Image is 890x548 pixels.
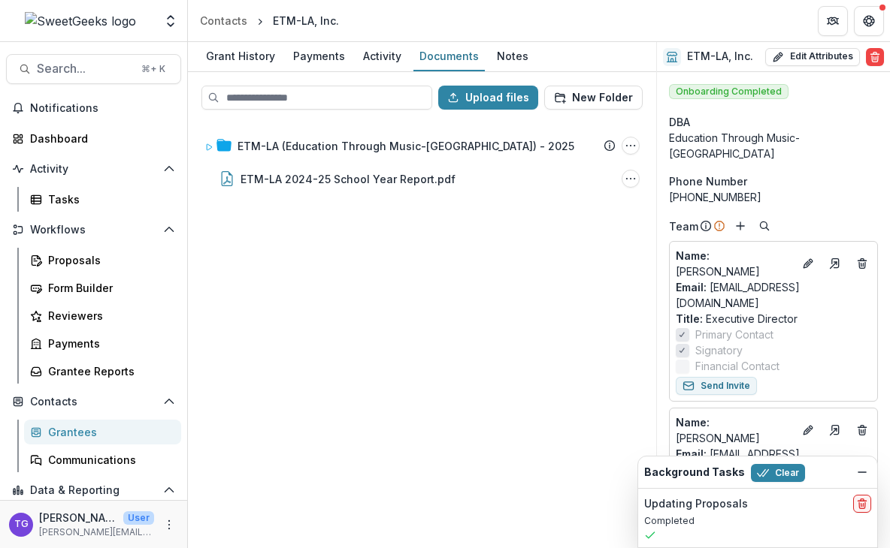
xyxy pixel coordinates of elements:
button: Get Help [854,6,884,36]
h2: Updating Proposals [644,498,748,510]
span: Onboarding Completed [669,84,789,99]
span: Email: [676,281,707,294]
div: Education Through Music-[GEOGRAPHIC_DATA] [669,130,878,161]
button: New Folder [544,86,643,110]
span: DBA [669,114,690,130]
div: Form Builder [48,280,169,296]
button: Edit [799,254,817,272]
button: Notifications [6,96,181,120]
span: Name : [676,249,710,262]
span: Financial Contact [695,358,780,374]
div: Payments [287,45,351,67]
a: Form Builder [24,276,181,300]
a: Notes [491,42,534,71]
button: ETM-LA 2024-25 School Year Report.pdf Options [622,170,640,188]
p: Executive Director [676,311,871,327]
button: Clear [751,464,805,482]
a: Activity [357,42,407,71]
p: [PERSON_NAME][EMAIL_ADDRESS][DOMAIN_NAME] [39,525,154,539]
span: Email: [676,447,707,460]
div: Payments [48,336,169,351]
p: [PERSON_NAME] [676,414,793,446]
p: User [123,511,154,525]
span: Title : [676,312,703,325]
span: Data & Reporting [30,484,157,497]
a: Reviewers [24,303,181,328]
div: ETM-LA 2024-25 School Year Report.pdfETM-LA 2024-25 School Year Report.pdf Options [198,164,646,194]
button: Partners [818,6,848,36]
a: Tasks [24,187,181,212]
a: Email: [EMAIL_ADDRESS][DOMAIN_NAME] [676,446,871,477]
span: Phone Number [669,173,747,189]
button: Open Contacts [6,390,181,414]
span: Signatory [695,342,743,358]
p: Completed [644,514,871,528]
div: Grantee Reports [48,363,169,379]
span: Activity [30,163,157,176]
div: Dashboard [30,131,169,146]
h2: Background Tasks [644,466,745,479]
span: Name : [676,416,710,429]
span: Contacts [30,396,157,408]
a: Go to contact [823,251,847,276]
div: Theresa Gartland [14,519,29,529]
h2: ETM-LA, Inc. [687,50,753,63]
button: Upload files [438,86,538,110]
div: Notes [491,45,534,67]
a: Grantees [24,420,181,444]
div: ETM-LA (Education Through Music-[GEOGRAPHIC_DATA]) - 2025 [238,138,574,154]
a: Dashboard [6,126,181,151]
div: Grantees [48,424,169,440]
a: Payments [24,331,181,356]
button: Deletes [853,254,871,272]
div: Proposals [48,252,169,268]
button: Search [755,217,773,235]
p: Team [669,218,698,234]
div: Contacts [200,13,247,29]
button: Edit Attributes [765,48,860,66]
button: Add [731,217,749,235]
span: Primary Contact [695,327,773,342]
div: ETM-LA 2024-25 School Year Report.pdf [241,171,456,187]
button: Dismiss [853,463,871,481]
div: ETM-LA (Education Through Music-[GEOGRAPHIC_DATA]) - 2025ETM-LA (Education Through Music-Los Ange... [198,131,646,161]
div: [PHONE_NUMBER] [669,189,878,205]
div: Reviewers [48,308,169,324]
span: Notifications [30,102,175,115]
nav: breadcrumb [194,10,345,32]
div: ETM-LA, Inc. [273,13,339,29]
a: Email: [EMAIL_ADDRESS][DOMAIN_NAME] [676,279,871,311]
a: Communications [24,447,181,472]
button: Open Data & Reporting [6,478,181,502]
div: ⌘ + K [138,61,168,77]
p: [PERSON_NAME] [676,248,793,279]
div: Tasks [48,191,169,207]
a: Contacts [194,10,253,32]
img: SweetGeeks logo [25,12,136,30]
button: Search... [6,54,181,84]
p: [PERSON_NAME] [39,510,117,525]
button: delete [853,495,871,513]
button: ETM-LA (Education Through Music-Los Angeles) - 2025 Options [622,137,640,155]
a: Go to contact [823,418,847,442]
button: Delete [866,48,884,66]
a: Grant History [200,42,281,71]
span: Workflows [30,224,157,236]
button: Edit [799,421,817,439]
a: Payments [287,42,351,71]
button: More [160,516,178,534]
button: Open Workflows [6,218,181,242]
button: Open entity switcher [160,6,181,36]
a: Documents [413,42,485,71]
a: Name: [PERSON_NAME] [676,248,793,279]
a: Grantee Reports [24,359,181,384]
div: Communications [48,452,169,468]
div: Documents [413,45,485,67]
button: Send Invite [676,377,757,395]
a: Proposals [24,248,181,272]
button: Deletes [853,421,871,439]
button: Open Activity [6,157,181,181]
div: Grant History [200,45,281,67]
